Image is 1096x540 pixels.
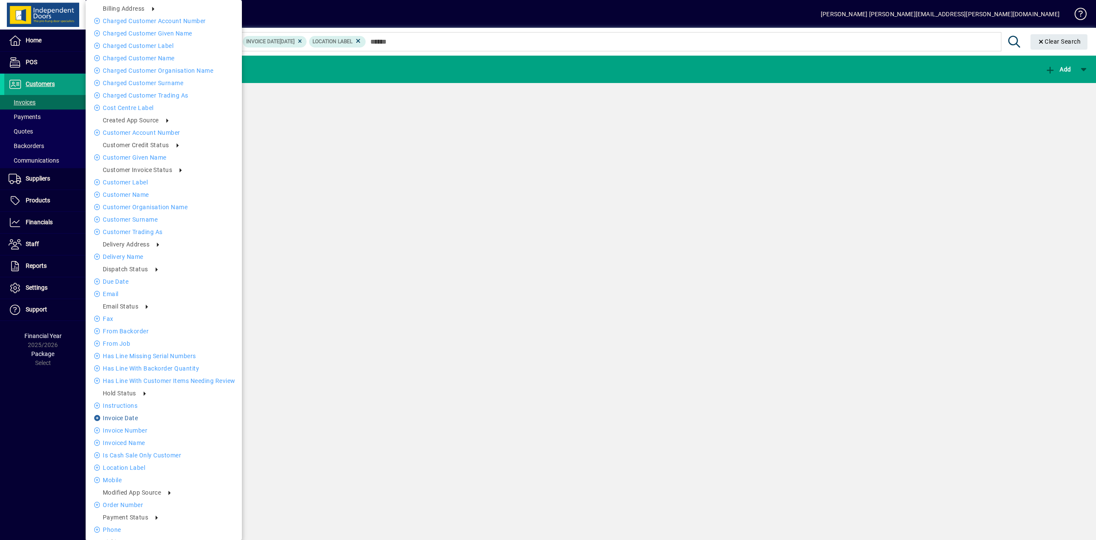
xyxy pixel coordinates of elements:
li: Delivery name [86,252,242,262]
li: Customer Trading as [86,227,242,237]
li: Charged Customer label [86,41,242,51]
li: Customer Account number [86,128,242,138]
span: Dispatch Status [103,266,148,273]
li: Is Cash Sale Only Customer [86,450,242,460]
span: Delivery address [103,241,149,248]
span: Customer credit status [103,142,169,148]
li: Charged Customer Organisation name [86,65,242,76]
li: Charged Customer Account number [86,16,242,26]
li: Customer Given name [86,152,242,163]
li: Due date [86,276,242,287]
li: Customer Surname [86,214,242,225]
li: Has Line Missing Serial Numbers [86,351,242,361]
span: Billing address [103,5,145,12]
li: Instructions [86,401,242,411]
li: Invoice date [86,413,242,423]
li: Has Line With Backorder Quantity [86,363,242,374]
span: Email status [103,303,138,310]
li: Fax [86,314,242,324]
li: Customer name [86,190,242,200]
li: Customer Organisation name [86,202,242,212]
li: Charged Customer name [86,53,242,63]
span: Payment Status [103,514,148,521]
li: Invoiced Name [86,438,242,448]
li: Cost Centre Label [86,103,242,113]
li: Has Line With Customer Items Needing Review [86,376,242,386]
li: Location Label [86,463,242,473]
li: Mobile [86,475,242,485]
li: Charged Customer Given name [86,28,242,39]
li: Charged Customer Trading as [86,90,242,101]
li: Charged Customer Surname [86,78,242,88]
li: Customer label [86,177,242,187]
li: Order number [86,500,242,510]
span: Created App Source [103,117,159,124]
span: Hold Status [103,390,136,397]
li: From Job [86,338,242,349]
span: Modified App Source [103,489,161,496]
li: Phone [86,525,242,535]
span: Customer Invoice Status [103,166,172,173]
li: Invoice number [86,425,242,436]
li: From Backorder [86,326,242,336]
li: Email [86,289,242,299]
